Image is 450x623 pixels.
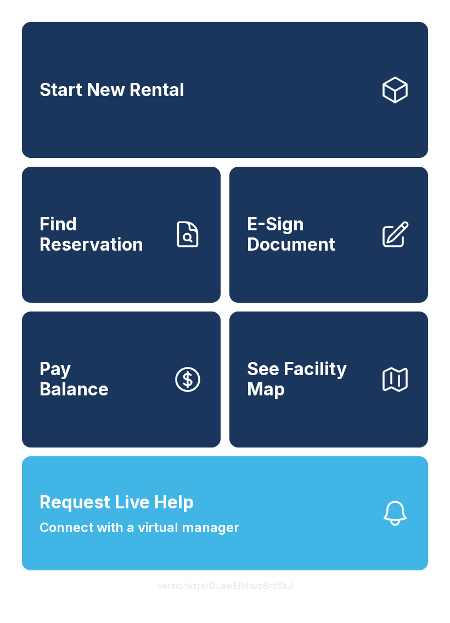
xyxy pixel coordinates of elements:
span: Request Live Help [40,489,194,516]
button: Request Live HelpConnect with a virtual manager [22,456,428,570]
button: PayBalance [22,311,221,448]
span: Connect with a virtual manager [40,518,239,537]
a: E-Sign Document [229,167,428,303]
button: See Facility Map [229,311,428,448]
span: Find Reservation [40,214,164,254]
span: Start New Rental [40,80,184,100]
span: Pay Balance [40,359,109,399]
span: E-Sign Document [247,214,371,254]
span: See Facility Map [247,359,371,399]
button: VersionkrrefDLawElMlwz8nfSsJ [148,570,302,601]
a: Start New Rental [22,22,428,158]
a: Find Reservation [22,167,221,303]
